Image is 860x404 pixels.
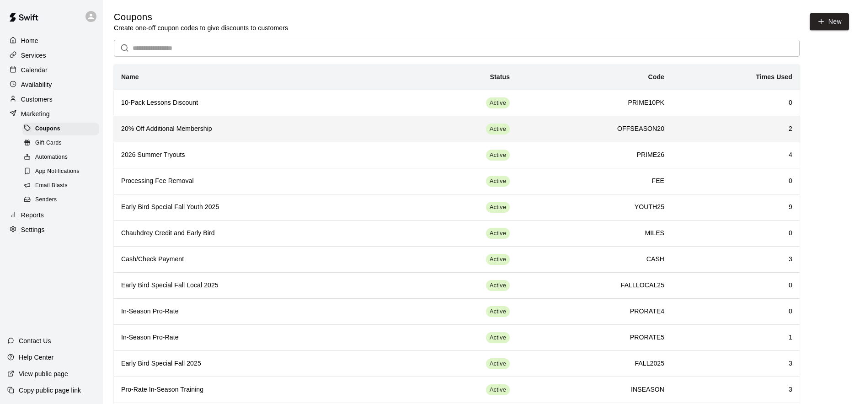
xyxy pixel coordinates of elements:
[35,139,62,148] span: Gift Cards
[524,254,664,264] h6: CASH
[21,225,45,234] p: Settings
[524,202,664,212] h6: YOUTH25
[19,353,53,362] p: Help Center
[486,151,510,160] span: Active
[22,165,99,178] div: App Notifications
[7,63,96,77] a: Calendar
[19,386,81,395] p: Copy public page link
[121,228,388,238] h6: Chauhdrey Credit and Early Bird
[22,137,99,150] div: Gift Cards
[679,202,792,212] h6: 9
[21,65,48,75] p: Calendar
[121,254,388,264] h6: Cash/Check Payment
[524,280,664,291] h6: FALLLOCAL25
[22,136,103,150] a: Gift Cards
[486,360,510,368] span: Active
[7,107,96,121] a: Marketing
[524,385,664,395] h6: INSEASON
[121,98,388,108] h6: 10-Pack Lessons Discount
[756,73,792,81] b: Times Used
[524,359,664,369] h6: FALL2025
[121,307,388,317] h6: In-Season Pro-Rate
[524,333,664,343] h6: PRORATE5
[21,36,38,45] p: Home
[648,73,664,81] b: Code
[7,78,96,92] a: Availability
[22,179,103,193] a: Email Blasts
[121,73,139,81] b: Name
[810,13,849,30] button: New
[486,99,510,108] span: Active
[679,385,792,395] h6: 3
[7,48,96,62] a: Services
[679,307,792,317] h6: 0
[121,385,388,395] h6: Pro-Rate In-Season Training
[486,386,510,394] span: Active
[490,73,510,81] b: Status
[22,151,103,165] a: Automations
[21,109,50,119] p: Marketing
[679,98,792,108] h6: 0
[22,193,103,207] a: Senders
[524,228,664,238] h6: MILES
[524,150,664,160] h6: PRIME26
[35,153,68,162] span: Automations
[679,280,792,291] h6: 0
[21,51,46,60] p: Services
[679,333,792,343] h6: 1
[486,177,510,186] span: Active
[22,122,103,136] a: Coupons
[486,125,510,134] span: Active
[679,124,792,134] h6: 2
[22,179,99,192] div: Email Blasts
[19,336,51,345] p: Contact Us
[486,281,510,290] span: Active
[524,98,664,108] h6: PRIME10PK
[121,333,388,343] h6: In-Season Pro-Rate
[679,176,792,186] h6: 0
[524,307,664,317] h6: PRORATE4
[35,167,80,176] span: App Notifications
[114,23,288,32] p: Create one-off coupon codes to give discounts to customers
[121,359,388,369] h6: Early Bird Special Fall 2025
[7,223,96,237] a: Settings
[7,208,96,222] a: Reports
[22,151,99,164] div: Automations
[21,80,52,89] p: Availability
[22,123,99,135] div: Coupons
[7,92,96,106] a: Customers
[35,124,60,134] span: Coupons
[121,202,388,212] h6: Early Bird Special Fall Youth 2025
[524,124,664,134] h6: OFFSEASON20
[22,165,103,179] a: App Notifications
[21,210,44,220] p: Reports
[486,229,510,238] span: Active
[7,34,96,48] a: Home
[486,203,510,212] span: Active
[679,359,792,369] h6: 3
[679,150,792,160] h6: 4
[486,255,510,264] span: Active
[121,150,388,160] h6: 2026 Summer Tryouts
[524,176,664,186] h6: FEE
[35,181,68,190] span: Email Blasts
[679,228,792,238] h6: 0
[114,11,288,23] h5: Coupons
[486,307,510,316] span: Active
[679,254,792,264] h6: 3
[121,280,388,291] h6: Early Bird Special Fall Local 2025
[121,124,388,134] h6: 20% Off Additional Membership
[486,334,510,342] span: Active
[19,369,68,378] p: View public page
[35,195,57,205] span: Senders
[21,95,53,104] p: Customers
